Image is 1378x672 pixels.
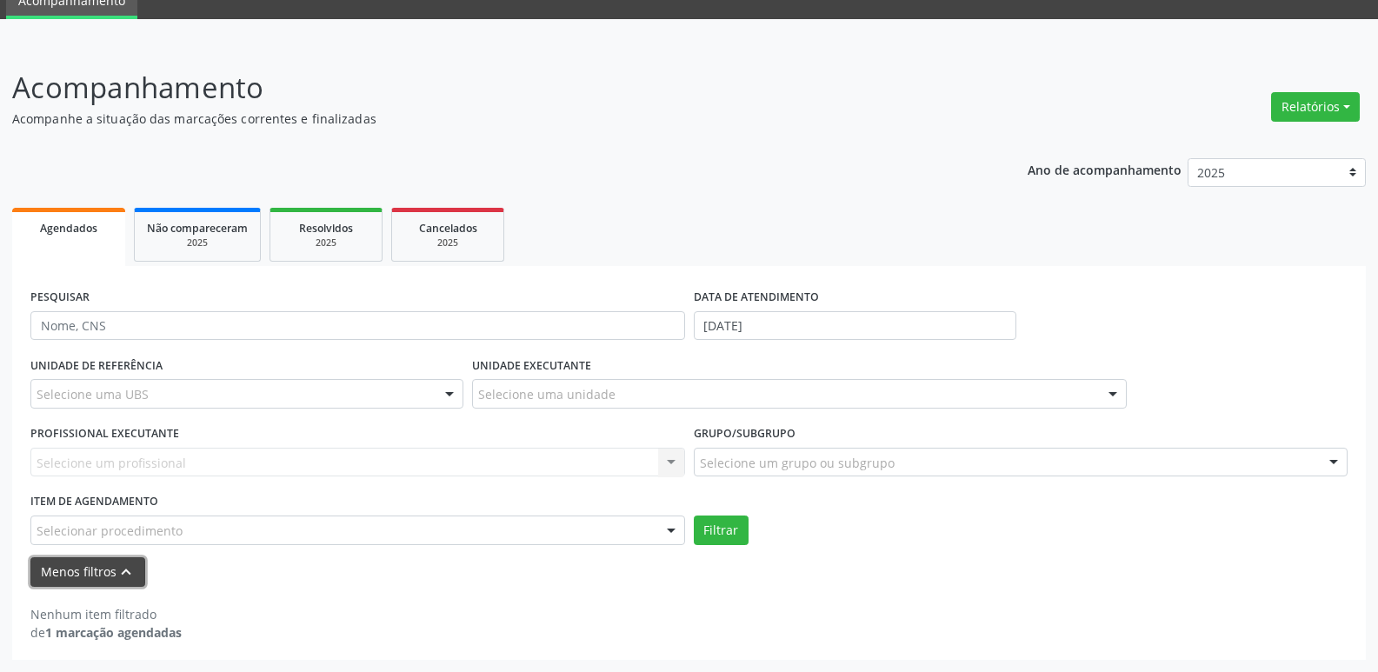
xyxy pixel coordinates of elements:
[404,236,491,250] div: 2025
[30,557,145,588] button: Menos filtroskeyboard_arrow_up
[30,623,182,642] div: de
[700,454,895,472] span: Selecione um grupo ou subgrupo
[40,221,97,236] span: Agendados
[12,110,960,128] p: Acompanhe a situação das marcações correntes e finalizadas
[472,352,591,379] label: UNIDADE EXECUTANTE
[147,236,248,250] div: 2025
[419,221,477,236] span: Cancelados
[694,284,819,311] label: DATA DE ATENDIMENTO
[30,352,163,379] label: UNIDADE DE REFERÊNCIA
[147,221,248,236] span: Não compareceram
[299,221,353,236] span: Resolvidos
[30,605,182,623] div: Nenhum item filtrado
[283,236,369,250] div: 2025
[116,562,136,582] i: keyboard_arrow_up
[30,284,90,311] label: PESQUISAR
[30,489,158,516] label: Item de agendamento
[694,516,749,545] button: Filtrar
[30,311,685,341] input: Nome, CNS
[30,421,179,448] label: PROFISSIONAL EXECUTANTE
[1028,158,1182,180] p: Ano de acompanhamento
[37,385,149,403] span: Selecione uma UBS
[1271,92,1360,122] button: Relatórios
[694,311,1016,341] input: Selecione um intervalo
[37,522,183,540] span: Selecionar procedimento
[694,421,796,448] label: Grupo/Subgrupo
[12,66,960,110] p: Acompanhamento
[478,385,616,403] span: Selecione uma unidade
[45,624,182,641] strong: 1 marcação agendadas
